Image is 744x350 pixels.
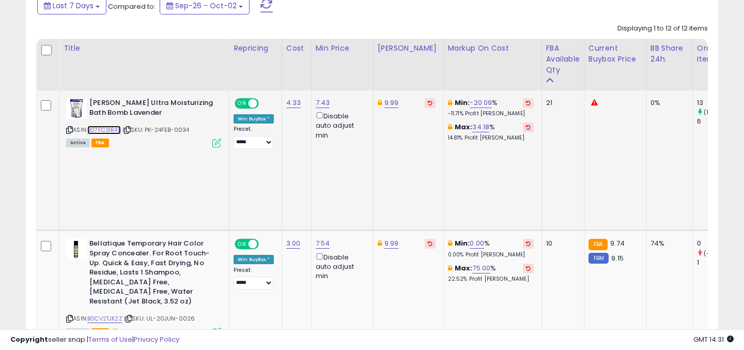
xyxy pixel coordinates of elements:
a: Terms of Use [88,334,132,344]
div: seller snap | | [10,335,179,345]
span: 9.15 [611,253,624,263]
div: % [448,239,534,258]
div: 0 [697,239,739,248]
a: B0CV2TJK2Z [87,314,122,323]
a: 0.00 [470,238,484,249]
div: % [448,98,534,117]
p: 14.81% Profit [PERSON_NAME] [448,134,534,142]
span: FBA [91,139,109,147]
div: 1 [697,258,739,267]
div: Current Buybox Price [588,43,642,65]
div: 74% [650,239,685,248]
div: 10 [546,239,576,248]
p: 0.00% Profit [PERSON_NAME] [448,251,534,258]
span: Last 7 Days [53,1,94,11]
span: | SKU: UL-20JUN-0026 [124,314,195,323]
div: 6 [697,117,739,126]
small: FBA [588,239,608,250]
div: BB Share 24h. [650,43,688,65]
div: Title [64,43,225,54]
small: (116.67%) [704,108,731,116]
strong: Copyright [10,334,48,344]
p: 22.52% Profit [PERSON_NAME] [448,276,534,283]
div: Preset: [234,126,274,149]
a: 7.54 [316,238,330,249]
span: All listings currently available for purchase on Amazon [66,139,90,147]
span: | SKU: PK-24FEB-0034 [122,126,189,134]
span: ON [236,99,249,108]
div: Preset: [234,267,274,290]
a: 7.43 [316,98,330,108]
div: 21 [546,98,576,108]
a: 34.18 [472,122,489,132]
img: 41x6VVCSWFL._SL40_.jpg [66,239,87,260]
div: Repricing [234,43,277,54]
div: Cost [286,43,307,54]
a: 75.00 [472,263,490,273]
div: 13 [697,98,739,108]
th: The percentage added to the cost of goods (COGS) that forms the calculator for Min & Max prices. [443,39,541,90]
div: ASIN: [66,98,221,146]
div: Displaying 1 to 12 of 12 items [617,24,708,34]
div: 0% [650,98,685,108]
span: Sep-26 - Oct-02 [175,1,237,11]
span: OFF [257,240,274,249]
div: % [448,264,534,283]
span: OFF [257,99,274,108]
span: 2025-10-10 14:31 GMT [693,334,734,344]
a: B07FC31R4B [87,126,121,134]
div: Min Price [316,43,369,54]
a: -20.09 [470,98,492,108]
a: Privacy Policy [134,334,179,344]
b: Min: [455,238,470,248]
div: Win BuyBox * [234,114,274,124]
div: % [448,123,534,142]
a: 9.99 [384,238,399,249]
a: 4.33 [286,98,301,108]
div: Ordered Items [697,43,735,65]
a: 9.99 [384,98,399,108]
small: (-100%) [704,249,727,257]
img: 41D8XDuSafL._SL40_.jpg [66,98,87,119]
b: Bellatique Temporary Hair Color Spray Concealer. For Root Touch-Up. Quick & Easy, Fast Drying, No... [89,239,215,309]
b: Max: [455,263,473,273]
b: Max: [455,122,473,132]
span: Compared to: [108,2,156,11]
div: [PERSON_NAME] [378,43,439,54]
small: FBM [588,253,609,264]
b: Min: [455,98,470,108]
b: [PERSON_NAME] Ultra Moisturizing Bath Bomb Lavender [89,98,215,120]
div: Markup on Cost [448,43,537,54]
p: -11.71% Profit [PERSON_NAME] [448,110,534,117]
a: 3.00 [286,238,301,249]
div: FBA Available Qty [546,43,580,75]
div: Disable auto adjust min [316,251,365,281]
span: ON [236,240,249,249]
div: Win BuyBox * [234,255,274,264]
div: Disable auto adjust min [316,110,365,140]
span: 9.74 [610,238,625,248]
